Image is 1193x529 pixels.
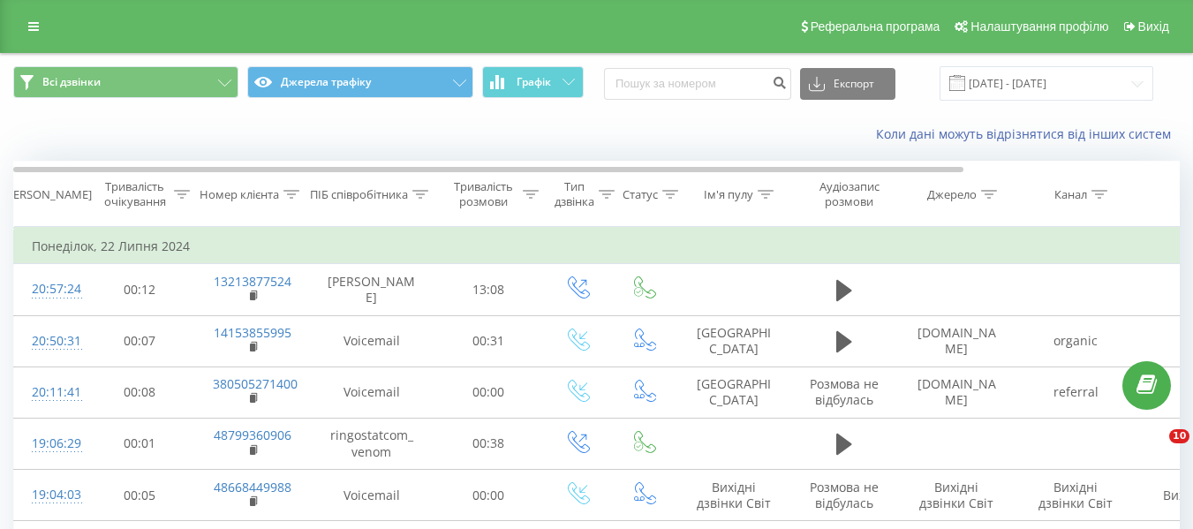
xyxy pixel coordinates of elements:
td: 00:12 [85,264,195,315]
a: 13213877524 [214,273,291,290]
span: 10 [1169,429,1189,443]
span: Налаштування профілю [970,19,1108,34]
td: Вихідні дзвінки Світ [676,470,791,521]
td: 00:01 [85,418,195,469]
span: Розмова не відбулась [810,479,879,511]
td: Voicemail [310,470,434,521]
a: Коли дані можуть відрізнятися вiд інших систем [876,125,1180,142]
td: Вихідні дзвінки Світ [1016,470,1136,521]
div: Тривалість очікування [100,179,170,209]
button: Джерела трафіку [247,66,472,98]
td: ringostatcom_venom [310,418,434,469]
td: [PERSON_NAME] [310,264,434,315]
td: [DOMAIN_NAME] [897,315,1016,367]
td: organic [1016,315,1136,367]
td: Voicemail [310,315,434,367]
span: Реферальна програма [811,19,940,34]
td: [DOMAIN_NAME] [897,367,1016,418]
td: 13:08 [434,264,544,315]
td: [GEOGRAPHIC_DATA] [676,367,791,418]
td: 00:00 [434,367,544,418]
button: Всі дзвінки [13,66,238,98]
iframe: Intercom live chat [1133,429,1175,472]
td: 00:00 [434,470,544,521]
div: Аудіозапис розмови [806,179,892,209]
div: 19:04:03 [32,478,67,512]
button: Графік [482,66,584,98]
div: Тип дзвінка [555,179,594,209]
span: Всі дзвінки [42,75,101,89]
div: Тривалість розмови [449,179,518,209]
div: Канал [1054,187,1087,202]
div: 20:50:31 [32,324,67,359]
div: [PERSON_NAME] [3,187,92,202]
td: referral [1016,367,1136,418]
button: Експорт [800,68,895,100]
div: Джерело [927,187,977,202]
span: Вихід [1138,19,1169,34]
div: 20:11:41 [32,375,67,410]
div: 20:57:24 [32,272,67,306]
td: Voicemail [310,367,434,418]
a: 14153855995 [214,324,291,341]
div: Статус [623,187,658,202]
span: Розмова не відбулась [810,375,879,408]
div: ПІБ співробітника [310,187,408,202]
div: Ім'я пулу [704,187,753,202]
td: 00:05 [85,470,195,521]
td: 00:07 [85,315,195,367]
td: 00:31 [434,315,544,367]
a: 380505271400 [213,375,298,392]
input: Пошук за номером [604,68,791,100]
div: 19:06:29 [32,427,67,461]
td: 00:38 [434,418,544,469]
td: 00:08 [85,367,195,418]
a: 48668449988 [214,479,291,495]
a: 48799360906 [214,427,291,443]
span: Графік [517,76,551,88]
div: Номер клієнта [200,187,279,202]
td: Вихідні дзвінки Світ [897,470,1016,521]
td: [GEOGRAPHIC_DATA] [676,315,791,367]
